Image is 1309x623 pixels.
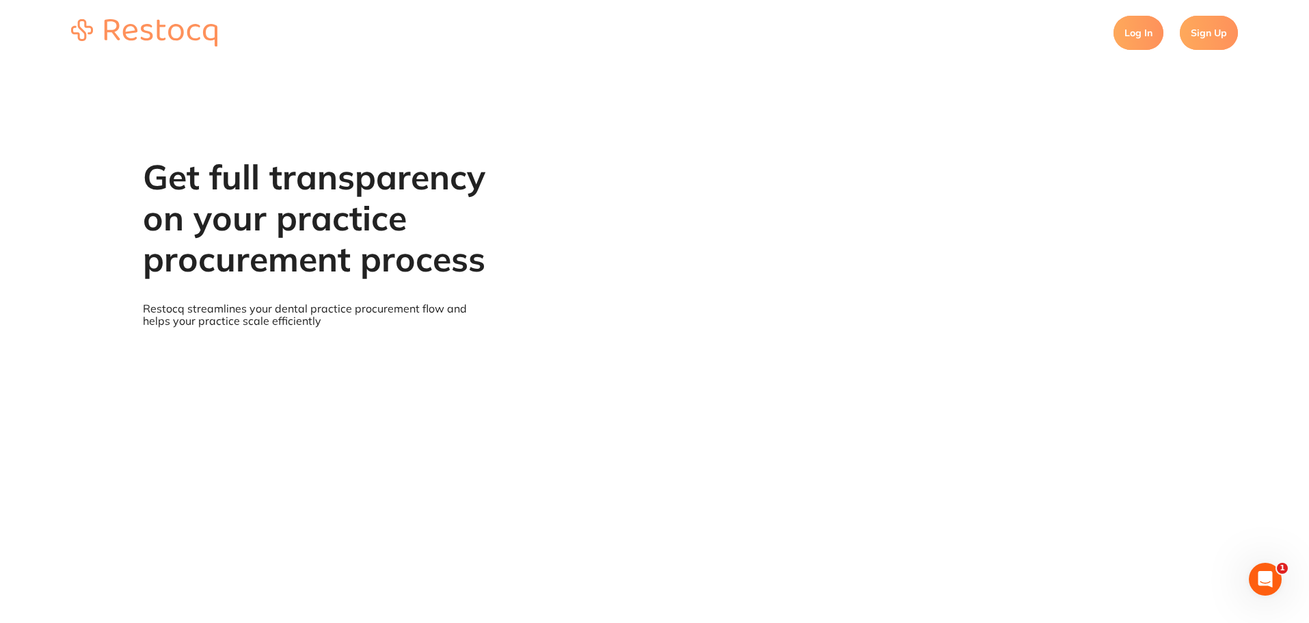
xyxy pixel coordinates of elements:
h1: Get full transparency on your practice procurement process [143,157,487,280]
a: Log In [1114,16,1163,50]
a: Sign Up [1180,16,1238,50]
span: 1 [1277,563,1288,574]
iframe: Intercom live chat [1249,563,1282,596]
p: Restocq streamlines your dental practice procurement flow and helps your practice scale efficiently [143,302,487,328]
img: restocq_logo.svg [71,19,217,47]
